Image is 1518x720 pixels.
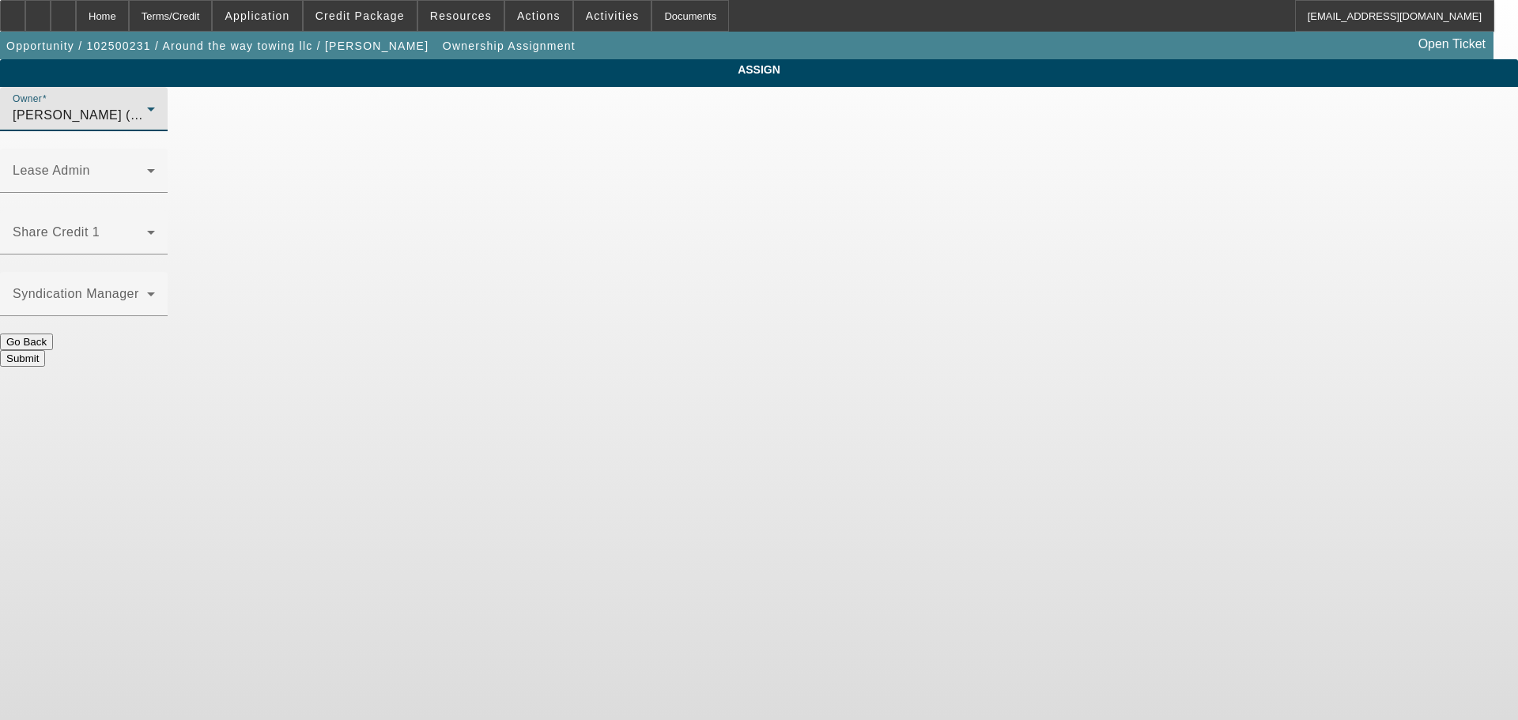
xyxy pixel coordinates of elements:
a: Open Ticket [1412,31,1492,58]
span: Resources [430,9,492,22]
button: Activities [574,1,651,31]
span: Actions [517,9,561,22]
mat-label: Syndication Manager [13,287,139,300]
span: Credit Package [315,9,405,22]
span: [PERSON_NAME] (Lvl 21) [13,108,171,122]
button: Actions [505,1,572,31]
span: Opportunity / 102500231 / Around the way towing llc / [PERSON_NAME] [6,40,429,52]
button: Ownership Assignment [439,32,580,60]
button: Application [213,1,301,31]
mat-label: Lease Admin [13,164,90,177]
span: ASSIGN [12,63,1506,76]
span: Ownership Assignment [443,40,576,52]
button: Credit Package [304,1,417,31]
span: Application [225,9,289,22]
button: Resources [418,1,504,31]
span: Activities [586,9,640,22]
mat-label: Share Credit 1 [13,225,100,239]
mat-label: Owner [13,94,42,104]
